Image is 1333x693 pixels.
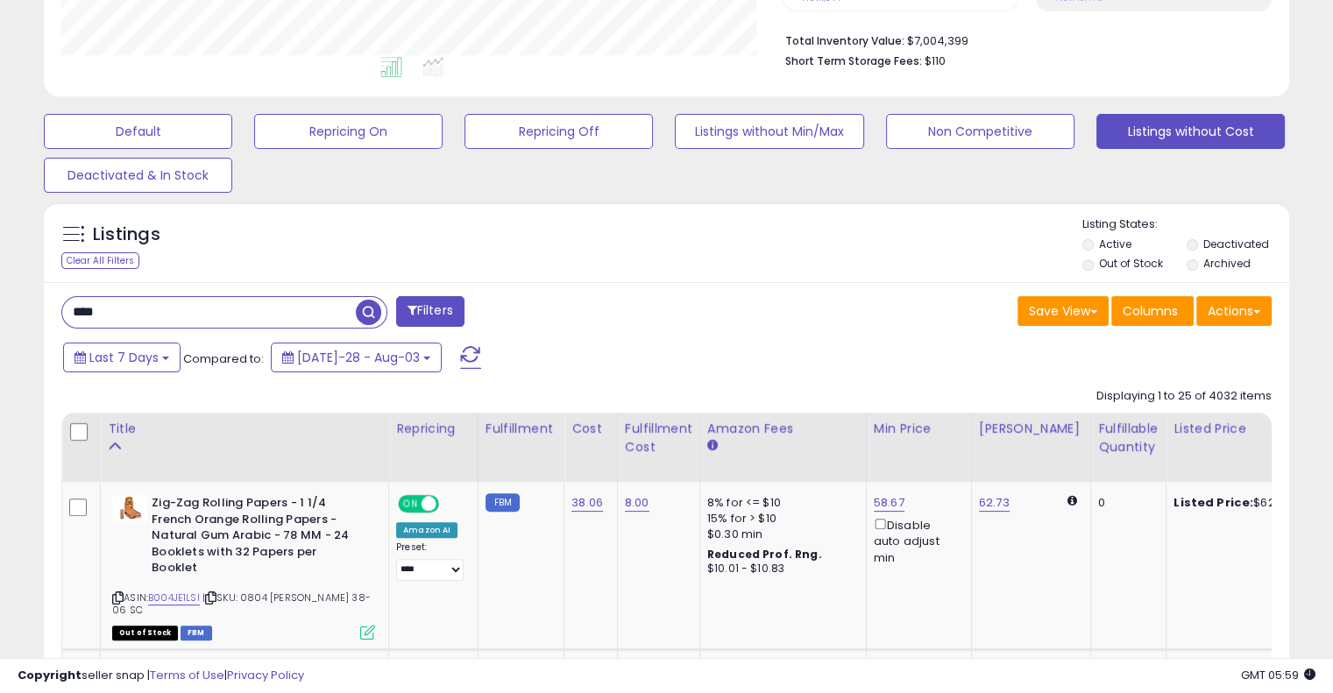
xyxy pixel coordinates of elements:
[785,29,1259,50] li: $7,004,399
[112,626,178,640] span: All listings that are currently out of stock and unavailable for purchase on Amazon
[874,515,958,566] div: Disable auto adjust min
[675,114,863,149] button: Listings without Min/Max
[436,497,464,512] span: OFF
[1096,388,1272,405] div: Displaying 1 to 25 of 4032 items
[1111,296,1194,326] button: Columns
[874,494,904,512] a: 58.67
[707,562,853,576] div: $10.01 - $10.83
[785,33,904,48] b: Total Inventory Value:
[227,667,304,683] a: Privacy Policy
[112,495,375,638] div: ASIN:
[571,420,610,438] div: Cost
[707,527,853,542] div: $0.30 min
[396,296,464,327] button: Filters
[1099,256,1163,271] label: Out of Stock
[1173,494,1253,511] b: Listed Price:
[886,114,1074,149] button: Non Competitive
[93,223,160,247] h5: Listings
[1096,114,1285,149] button: Listings without Cost
[707,547,822,562] b: Reduced Prof. Rng.
[44,158,232,193] button: Deactivated & In Stock
[707,438,718,454] small: Amazon Fees.
[183,350,264,367] span: Compared to:
[707,511,853,527] div: 15% for > $10
[148,590,200,605] a: B004JE1LSI
[1098,495,1152,511] div: 0
[1202,237,1268,251] label: Deactivated
[152,495,365,581] b: Zig-Zag Rolling Papers - 1 1/4 French Orange Rolling Papers - Natural Gum Arabic - 78 MM - 24 Boo...
[18,668,304,684] div: seller snap | |
[1017,296,1109,326] button: Save View
[271,343,442,372] button: [DATE]-28 - Aug-03
[707,420,859,438] div: Amazon Fees
[63,343,181,372] button: Last 7 Days
[1173,420,1325,438] div: Listed Price
[254,114,443,149] button: Repricing On
[707,495,853,511] div: 8% for <= $10
[625,420,692,456] div: Fulfillment Cost
[1098,420,1159,456] div: Fulfillable Quantity
[108,420,381,438] div: Title
[785,53,922,68] b: Short Term Storage Fees:
[1173,495,1319,511] div: $62.73
[150,667,224,683] a: Terms of Use
[112,590,371,617] span: | SKU: 0804 [PERSON_NAME] 38-06 SC
[464,114,653,149] button: Repricing Off
[1099,237,1131,251] label: Active
[400,497,422,512] span: ON
[44,114,232,149] button: Default
[1082,216,1289,233] p: Listing States:
[625,494,649,512] a: 8.00
[1241,667,1315,683] span: 2025-08-11 05:59 GMT
[486,420,557,438] div: Fulfillment
[396,420,471,438] div: Repricing
[925,53,946,69] span: $110
[979,420,1083,438] div: [PERSON_NAME]
[571,494,603,512] a: 38.06
[297,349,420,366] span: [DATE]-28 - Aug-03
[1196,296,1272,326] button: Actions
[874,420,964,438] div: Min Price
[1123,302,1178,320] span: Columns
[979,494,1010,512] a: 62.73
[61,252,139,269] div: Clear All Filters
[112,495,147,523] img: 41TGZ6MWtpL._SL40_.jpg
[181,626,212,640] span: FBM
[486,493,520,512] small: FBM
[1202,256,1250,271] label: Archived
[396,541,464,581] div: Preset:
[89,349,159,366] span: Last 7 Days
[18,667,82,683] strong: Copyright
[396,522,457,538] div: Amazon AI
